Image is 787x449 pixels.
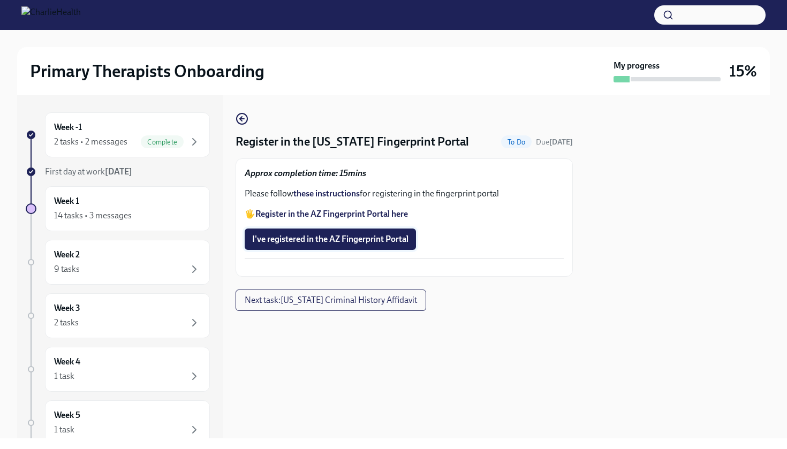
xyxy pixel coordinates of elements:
div: 1 task [54,424,74,436]
h3: 15% [729,62,757,81]
span: First day at work [45,166,132,177]
button: Next task:[US_STATE] Criminal History Affidavit [236,290,426,311]
a: Week 29 tasks [26,240,210,285]
a: Week -12 tasks • 2 messagesComplete [26,112,210,157]
h6: Week 2 [54,249,80,261]
strong: My progress [614,60,660,72]
span: I've registered in the AZ Fingerprint Portal [252,234,408,245]
div: 1 task [54,370,74,382]
button: I've registered in the AZ Fingerprint Portal [245,229,416,250]
h2: Primary Therapists Onboarding [30,60,264,82]
span: To Do [501,138,532,146]
a: Week 32 tasks [26,293,210,338]
p: Please follow for registering in the fingerprint portal [245,188,564,200]
div: 2 tasks [54,317,79,329]
div: 14 tasks • 3 messages [54,210,132,222]
h6: Week 4 [54,356,80,368]
strong: [DATE] [549,138,573,147]
p: 🖐️ [245,208,564,220]
h4: Register in the [US_STATE] Fingerprint Portal [236,134,469,150]
div: 2 tasks • 2 messages [54,136,127,148]
strong: [DATE] [105,166,132,177]
h6: Week -1 [54,121,82,133]
span: Due [536,138,573,147]
div: 9 tasks [54,263,80,275]
h6: Week 3 [54,302,80,314]
img: CharlieHealth [21,6,81,24]
a: Week 51 task [26,400,210,445]
span: August 23rd, 2025 07:00 [536,137,573,147]
h6: Week 5 [54,409,80,421]
span: Complete [141,138,184,146]
span: Next task : [US_STATE] Criminal History Affidavit [245,295,417,306]
a: Register in the AZ Fingerprint Portal here [255,209,408,219]
h6: Week 1 [54,195,79,207]
strong: Approx completion time: 15mins [245,168,366,178]
a: Week 41 task [26,347,210,392]
a: Week 114 tasks • 3 messages [26,186,210,231]
a: First day at work[DATE] [26,166,210,178]
a: these instructions [293,188,360,199]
